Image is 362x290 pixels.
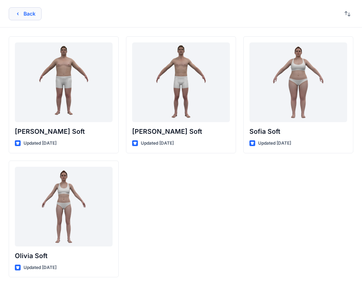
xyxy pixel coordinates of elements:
[15,167,113,246] a: Olivia Soft
[9,7,42,20] button: Back
[15,251,113,261] p: Olivia Soft
[258,140,291,147] p: Updated [DATE]
[15,127,113,137] p: [PERSON_NAME] Soft
[249,127,347,137] p: Sofia Soft
[141,140,174,147] p: Updated [DATE]
[24,264,56,272] p: Updated [DATE]
[132,127,230,137] p: [PERSON_NAME] Soft
[249,42,347,122] a: Sofia Soft
[132,42,230,122] a: Oliver Soft
[24,140,56,147] p: Updated [DATE]
[15,42,113,122] a: Joseph Soft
